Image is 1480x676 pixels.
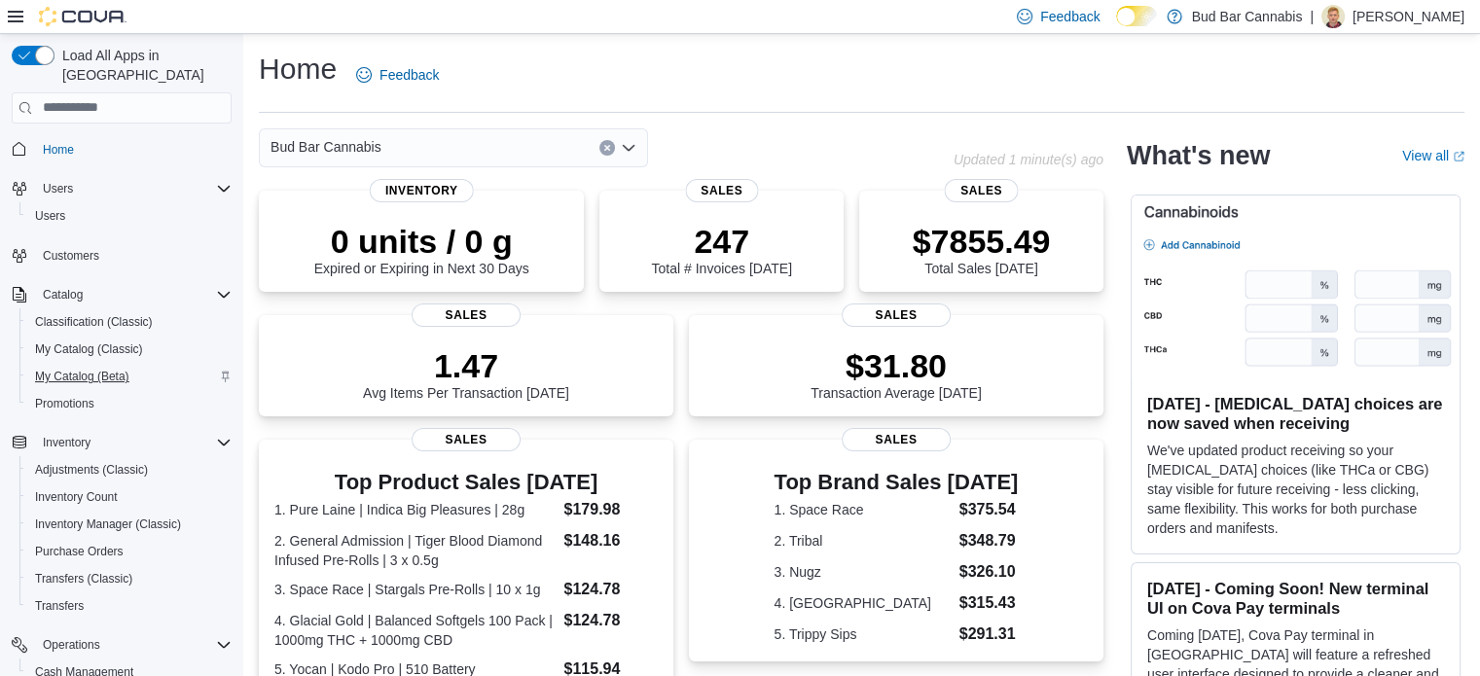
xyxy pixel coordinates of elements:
span: Inventory Count [35,489,118,505]
span: Users [35,208,65,224]
button: Operations [4,631,239,658]
span: Users [27,204,232,228]
h2: What's new [1127,140,1270,171]
button: Open list of options [621,140,636,156]
p: 247 [651,222,791,261]
div: Expired or Expiring in Next 30 Days [314,222,529,276]
a: Home [35,138,82,161]
a: Adjustments (Classic) [27,458,156,481]
dt: 5. Trippy Sips [775,624,952,644]
p: 0 units / 0 g [314,222,529,261]
div: Robert Johnson [1321,5,1345,28]
dd: $315.43 [959,591,1019,615]
button: Transfers [19,592,239,620]
p: | [1310,5,1314,28]
button: My Catalog (Classic) [19,336,239,363]
span: Operations [43,637,100,653]
button: Inventory Manager (Classic) [19,511,239,538]
button: Customers [4,241,239,269]
a: My Catalog (Classic) [27,338,151,361]
dd: $179.98 [563,498,657,521]
span: Sales [842,428,951,451]
span: My Catalog (Beta) [27,365,232,388]
span: Promotions [27,392,232,415]
h3: Top Product Sales [DATE] [274,471,658,494]
span: Home [43,142,74,158]
span: Transfers [35,598,84,614]
dt: 2. Tribal [775,531,952,551]
span: Feedback [1040,7,1100,26]
dd: $291.31 [959,623,1019,646]
button: Operations [35,633,108,657]
span: Inventory [43,435,90,450]
span: Inventory [370,179,474,202]
span: Catalog [35,283,232,306]
span: Operations [35,633,232,657]
div: Transaction Average [DATE] [811,346,982,401]
span: Inventory Count [27,485,232,509]
span: Classification (Classic) [35,314,153,330]
p: [PERSON_NAME] [1353,5,1464,28]
span: My Catalog (Classic) [35,341,143,357]
a: Inventory Count [27,485,126,509]
button: Users [4,175,239,202]
span: My Catalog (Beta) [35,369,129,384]
span: Classification (Classic) [27,310,232,334]
a: Customers [35,244,107,267]
dd: $375.54 [959,498,1019,521]
p: $31.80 [811,346,982,385]
p: Updated 1 minute(s) ago [954,152,1103,167]
button: Classification (Classic) [19,308,239,336]
div: Total Sales [DATE] [913,222,1051,276]
button: Transfers (Classic) [19,565,239,592]
button: Users [35,177,81,200]
button: Inventory [4,429,239,456]
a: Transfers (Classic) [27,567,140,590]
span: Transfers (Classic) [35,571,132,587]
a: Feedback [348,55,447,94]
a: Transfers [27,594,91,618]
dd: $148.16 [563,529,657,552]
dt: 1. Pure Laine | Indica Big Pleasures | 28g [274,500,556,519]
span: Home [35,137,232,161]
span: Purchase Orders [35,544,124,559]
button: Home [4,135,239,163]
button: Catalog [4,281,239,308]
img: Cova [39,7,126,26]
span: Sales [945,179,1018,202]
p: $7855.49 [913,222,1051,261]
button: Promotions [19,390,239,417]
span: Transfers (Classic) [27,567,232,590]
span: Users [35,177,232,200]
dt: 4. Glacial Gold | Balanced Softgels 100 Pack | 1000mg THC + 1000mg CBD [274,611,556,650]
a: Purchase Orders [27,540,131,563]
div: Avg Items Per Transaction [DATE] [363,346,569,401]
span: Load All Apps in [GEOGRAPHIC_DATA] [54,46,232,85]
span: Dark Mode [1116,26,1117,27]
span: Transfers [27,594,232,618]
span: Promotions [35,396,94,411]
dd: $326.10 [959,560,1019,584]
span: Inventory Manager (Classic) [35,516,181,532]
button: My Catalog (Beta) [19,363,239,390]
span: Inventory [35,431,232,454]
span: Bud Bar Cannabis [271,135,381,159]
input: Dark Mode [1116,6,1157,26]
h3: [DATE] - Coming Soon! New terminal UI on Cova Pay terminals [1147,579,1444,618]
span: Customers [43,248,99,264]
p: 1.47 [363,346,569,385]
button: Purchase Orders [19,538,239,565]
span: Feedback [379,65,439,85]
span: Purchase Orders [27,540,232,563]
span: Customers [35,243,232,267]
button: Users [19,202,239,230]
a: View allExternal link [1402,148,1464,163]
span: Users [43,181,73,196]
button: Adjustments (Classic) [19,456,239,483]
dt: 3. Space Race | Stargals Pre-Rolls | 10 x 1g [274,580,556,599]
a: Inventory Manager (Classic) [27,513,189,536]
a: Classification (Classic) [27,310,161,334]
dd: $124.78 [563,578,657,601]
dt: 4. [GEOGRAPHIC_DATA] [775,593,952,613]
p: We've updated product receiving so your [MEDICAL_DATA] choices (like THCa or CBG) stay visible fo... [1147,441,1444,538]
